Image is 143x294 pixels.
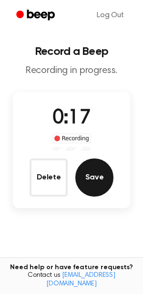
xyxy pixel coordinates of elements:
a: [EMAIL_ADDRESS][DOMAIN_NAME] [46,272,115,287]
a: Log Out [87,4,133,27]
p: Recording in progress. [8,65,135,77]
a: Beep [10,6,63,25]
span: 0:17 [52,108,91,128]
h1: Record a Beep [8,46,135,57]
button: Save Audio Record [75,158,113,197]
button: Delete Audio Record [30,158,68,197]
span: Contact us [6,272,137,288]
div: Recording [52,134,92,143]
